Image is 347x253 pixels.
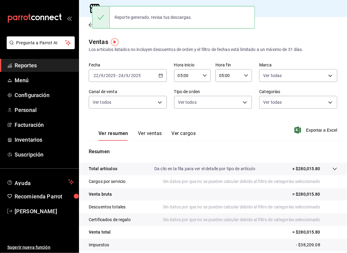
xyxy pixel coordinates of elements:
button: Ver cargos [172,130,196,141]
input: -- [126,73,129,78]
p: = $280,015.80 [292,191,337,197]
p: Total artículos [89,166,117,172]
div: Ventas [89,37,108,46]
p: Sin datos por que no se pueden calcular debido al filtro de categorías seleccionado [163,217,337,223]
p: Sin datos por que no se pueden calcular debido al filtro de categorías seleccionado [163,178,337,185]
p: - $38,209.08 [296,242,337,248]
font: Personal [15,107,37,113]
button: Pregunta a Parrot AI [7,36,75,49]
label: Marca [259,63,337,67]
a: Pregunta a Parrot AI [4,44,75,50]
font: Suscripción [15,151,43,158]
button: Regresar [89,22,120,28]
p: Venta total [89,229,111,235]
span: Ver todas [263,73,282,79]
span: / [99,73,101,78]
font: Facturación [15,122,44,128]
span: Ver todas [263,99,282,105]
div: Reporte generado, revisa tus descargas. [110,11,197,24]
div: Los artículos listados no incluyen descuentos de orden y el filtro de fechas está limitado a un m... [89,46,337,53]
span: / [129,73,131,78]
font: [PERSON_NAME] [15,208,57,214]
button: Ver ventas [138,130,162,141]
span: Ver todos [93,99,111,105]
p: + $280,015.80 [292,166,320,172]
p: Da clic en la fila para ver el detalle por tipo de artículo [154,166,255,172]
label: Tipo de orden [174,90,252,94]
font: Inventarios [15,137,42,143]
input: ---- [105,73,116,78]
font: Sugerir nueva función [7,245,50,250]
span: - [116,73,118,78]
p: Sin datos por que no se pueden calcular debido al filtro de categorías seleccionado [163,204,337,210]
label: Hora fin [215,63,252,67]
button: Exportar a Excel [296,126,337,134]
font: Menú [15,77,29,83]
span: Ayuda [15,178,66,186]
span: Pregunta a Parrot AI [16,40,65,46]
span: / [124,73,125,78]
font: Configuración [15,92,50,98]
label: Categorías [259,90,337,94]
input: ---- [131,73,141,78]
p: Resumen [89,148,337,155]
label: Hora inicio [174,63,211,67]
div: Pestañas de navegación [98,130,196,141]
font: Ver resumen [98,130,128,137]
p: Impuestos [89,242,109,248]
input: -- [101,73,104,78]
p: = $280,015.80 [292,229,337,235]
img: Marcador de información sobre herramientas [111,38,119,46]
p: Descuentos totales [89,204,125,210]
p: Cargos por servicio [89,178,126,185]
button: open_drawer_menu [67,16,72,21]
p: Venta bruta [89,191,112,197]
font: Recomienda Parrot [15,193,62,200]
span: / [104,73,105,78]
span: Ver todos [178,99,197,105]
label: Canal de venta [89,90,167,94]
input: -- [93,73,99,78]
font: Reportes [15,62,37,69]
label: Fecha [89,63,167,67]
p: Certificados de regalo [89,217,131,223]
font: Exportar a Excel [306,128,337,133]
input: -- [118,73,124,78]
